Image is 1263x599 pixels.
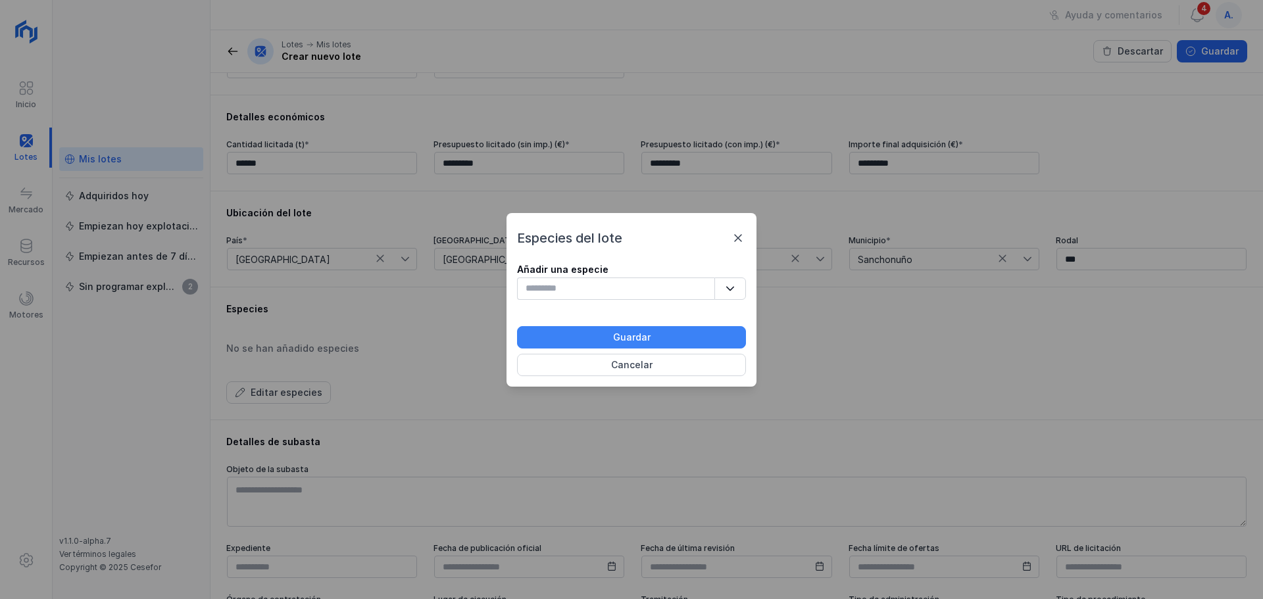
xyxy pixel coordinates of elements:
button: Cancelar [517,354,746,376]
button: Guardar [517,326,746,348]
div: Añadir una especie [517,263,746,276]
div: Guardar [613,331,651,344]
div: Especies del lote [517,229,746,247]
div: Cancelar [611,358,653,371]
